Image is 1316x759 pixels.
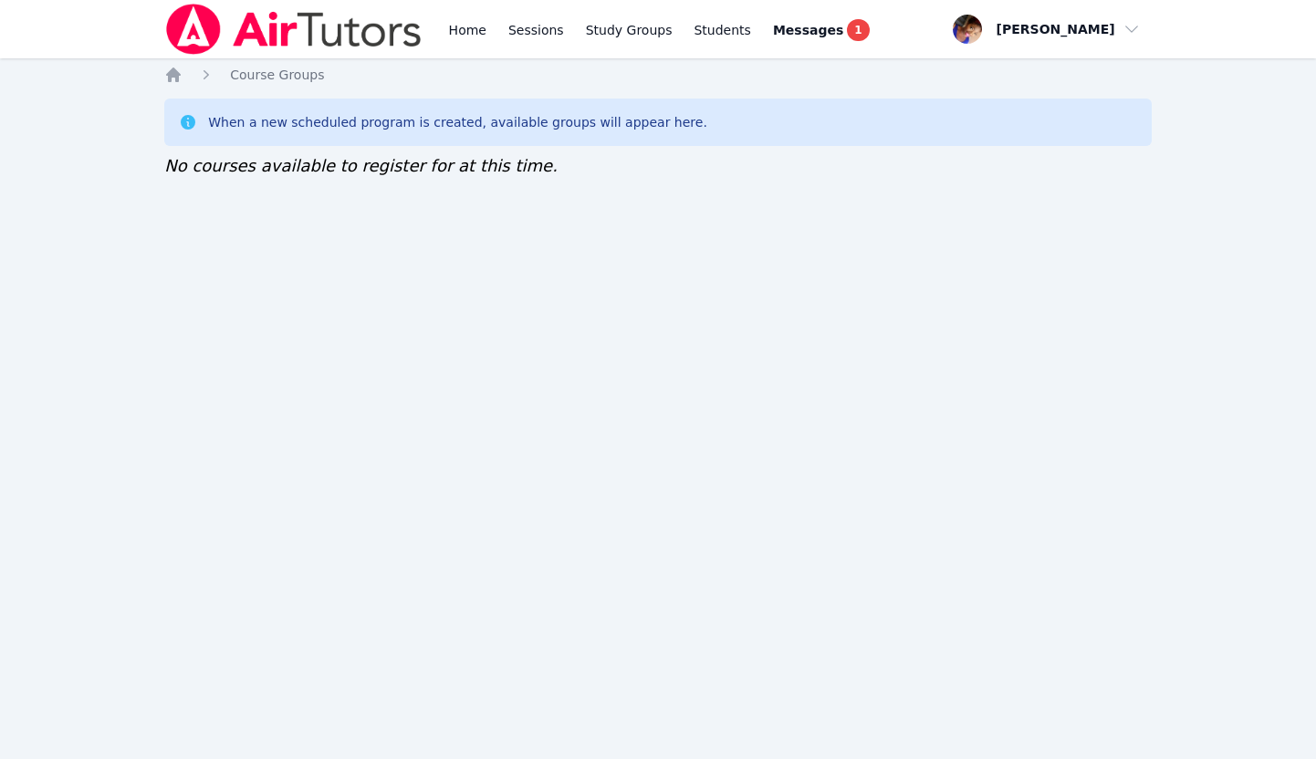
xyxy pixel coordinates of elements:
a: Course Groups [230,66,324,84]
div: When a new scheduled program is created, available groups will appear here. [208,113,707,131]
span: Course Groups [230,68,324,82]
span: Messages [773,21,843,39]
img: Air Tutors [164,4,423,55]
nav: Breadcrumb [164,66,1152,84]
span: 1 [847,19,869,41]
span: No courses available to register for at this time. [164,156,558,175]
